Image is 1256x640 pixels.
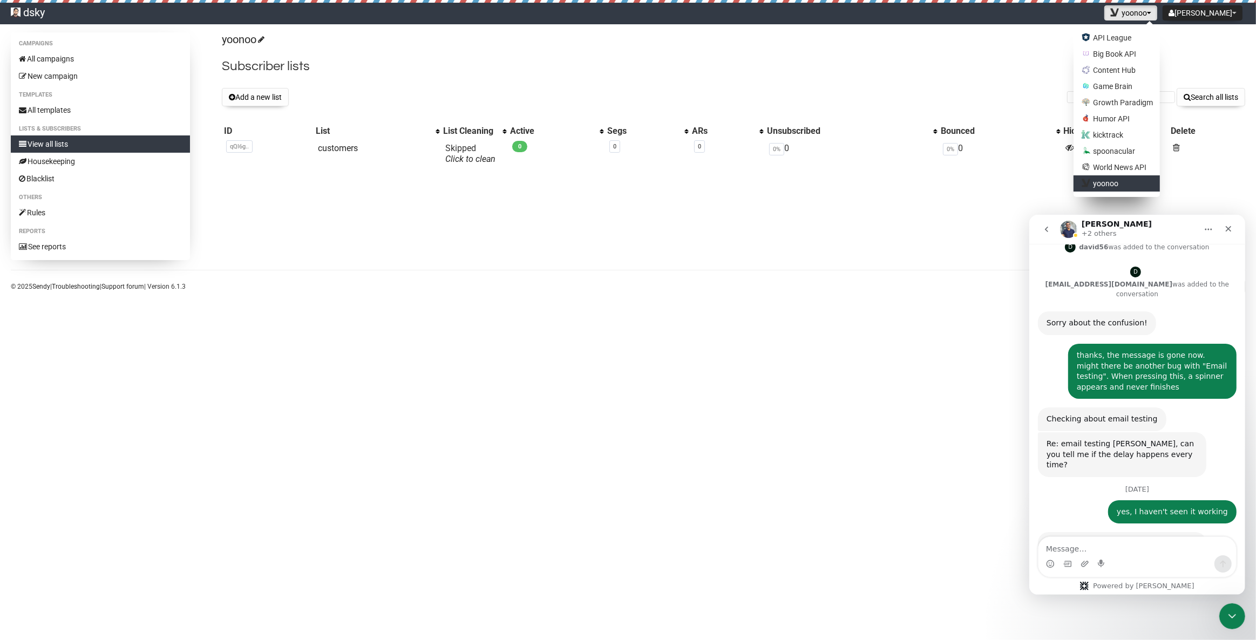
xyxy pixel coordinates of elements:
[11,135,190,153] a: View all lists
[943,143,958,155] span: 0%
[9,317,177,372] div: Got it. We will take up the work to speed it up. Right now, it is very slow and intermittently wo...
[1082,179,1090,187] img: 10.png
[510,126,595,137] div: Active
[11,67,190,85] a: New campaign
[1104,5,1157,21] button: yoonoo
[11,8,21,17] img: e61fff419c2ddf685b1520e768d33e40
[443,126,497,137] div: List Cleaning
[52,283,100,290] a: Troubleshooting
[690,124,765,139] th: ARs: No sort applied, activate to apply an ascending sort
[1082,33,1090,42] img: favicons
[11,170,190,187] a: Blacklist
[1082,49,1090,58] img: 8.png
[607,126,679,137] div: Segs
[11,204,190,221] a: Rules
[11,238,190,255] a: See reports
[765,124,939,139] th: Unsubscribed: No sort applied, activate to apply an ascending sort
[1082,98,1090,106] img: 4.png
[1082,146,1090,155] img: favicons
[11,281,186,292] p: © 2025 | | | Version 6.1.3
[1163,5,1243,21] button: [PERSON_NAME]
[1074,94,1160,111] a: Growth Paradigm
[769,143,784,155] span: 0%
[1219,603,1245,629] iframe: Intercom live chat
[51,345,60,353] button: Upload attachment
[1074,111,1160,127] a: Humor API
[1110,8,1119,17] img: 10.png
[1064,126,1117,137] div: Hide
[226,140,253,153] span: qQl6g..
[1074,78,1160,94] a: Game Brain
[316,126,430,137] div: List
[1062,124,1119,139] th: Hide: No sort applied, sorting is disabled
[1074,159,1160,175] a: World News API
[767,126,928,137] div: Unsubscribed
[1029,215,1245,595] iframe: Intercom live chat
[605,124,690,139] th: Segs: No sort applied, activate to apply an ascending sort
[1074,46,1160,62] a: Big Book API
[185,341,202,358] button: Send a message…
[314,124,441,139] th: List: No sort applied, activate to apply an ascending sort
[224,126,311,137] div: ID
[9,317,207,396] div: Apoorv says…
[11,50,190,67] a: All campaigns
[11,122,190,135] li: Lists & subscribers
[222,88,289,106] button: Add a new list
[692,126,754,137] div: ARs
[939,124,1062,139] th: Bounced: No sort applied, activate to apply an ascending sort
[939,139,1062,169] td: 0
[1082,162,1090,171] img: 6.png
[1082,130,1090,139] img: 2.png
[1169,124,1245,139] th: Delete: No sort applied, sorting is disabled
[11,153,190,170] a: Housekeeping
[698,143,701,150] a: 0
[1074,143,1160,159] a: spoonacular
[1074,175,1160,192] a: yoonoo
[11,191,190,204] li: Others
[1074,62,1160,78] a: Content Hub
[1082,81,1090,90] img: 7.jpg
[1082,65,1090,74] img: favicons
[445,154,495,164] a: Click to clean
[9,322,207,341] textarea: Message…
[11,37,190,50] li: Campaigns
[508,124,606,139] th: Active: No sort applied, activate to apply an ascending sort
[11,88,190,101] li: Templates
[512,141,527,152] span: 0
[441,124,508,139] th: List Cleaning: No sort applied, activate to apply an ascending sort
[11,101,190,119] a: All templates
[765,139,939,169] td: 0
[11,225,190,238] li: Reports
[222,33,263,46] a: yoonoo
[1082,114,1090,122] img: 5.png
[445,143,495,164] span: Skipped
[1074,30,1160,46] a: API League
